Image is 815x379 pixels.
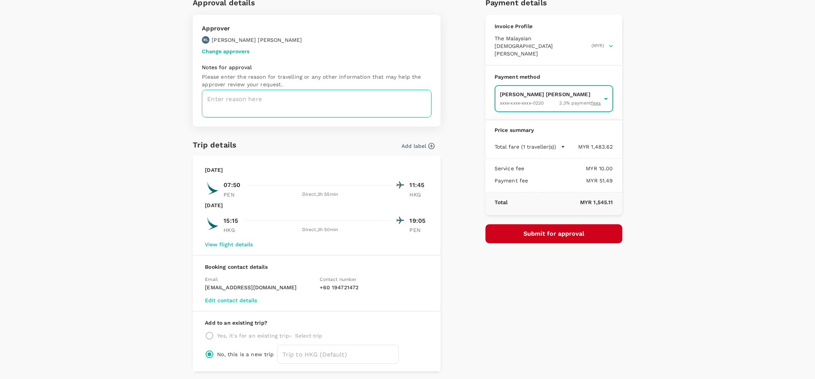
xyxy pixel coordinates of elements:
div: [PERSON_NAME] [PERSON_NAME]XXXX-XXXX-XXXX-02203.3% paymentfees [495,85,613,112]
p: RL [203,37,208,43]
p: No, this is a new trip [217,350,274,358]
p: 15:15 [224,216,238,225]
img: CX [205,216,220,231]
p: 07:50 [224,181,240,190]
input: Trip to HKG (Default) [277,345,399,364]
p: 19:05 [409,216,428,225]
button: Total fare (1 traveller(s)) [495,143,565,151]
p: Notes for approval [202,63,431,71]
p: Please enter the reason for travelling or any other information that may help the approver review... [202,73,431,88]
p: [PERSON_NAME] [PERSON_NAME] [500,90,601,98]
span: 3.3 % payment [559,100,601,107]
span: (MYR) [591,42,604,50]
p: HKG [409,191,428,198]
button: View flight details [205,241,253,247]
p: 11:45 [409,181,428,190]
p: Total [495,198,508,206]
button: Add label [401,142,434,150]
h6: Trip details [193,139,236,151]
div: Direct , 3h 50min [247,226,393,234]
p: MYR 1,483.62 [565,143,613,151]
p: [EMAIL_ADDRESS][DOMAIN_NAME] [205,284,314,291]
div: Direct , 3h 55min [247,191,393,198]
p: + 60 194721472 [320,284,428,291]
p: Payment method [495,73,613,81]
p: Invoice Profile [495,22,613,30]
p: Total fare (1 traveller(s)) [495,143,556,151]
p: [DATE] [205,166,223,174]
p: PEN [409,226,428,234]
p: [PERSON_NAME] [PERSON_NAME] [212,36,302,44]
u: fees [591,100,601,106]
p: Payment fee [495,177,528,184]
p: MYR 51.49 [528,177,613,184]
p: HKG [224,226,243,234]
p: [DATE] [205,201,223,209]
p: MYR 10.00 [524,165,613,172]
p: Approver [202,24,302,33]
span: Contact number [320,277,357,282]
button: The Malaysian [DEMOGRAPHIC_DATA][PERSON_NAME](MYR) [495,35,613,57]
p: Price summary [495,126,613,134]
button: Change approvers [202,48,249,54]
p: PEN [224,191,243,198]
button: Submit for approval [485,224,622,243]
p: Service fee [495,165,525,172]
img: CX [205,181,220,196]
span: Email [205,277,218,282]
p: Booking contact details [205,263,428,271]
span: XXXX-XXXX-XXXX-0220 [500,100,544,106]
p: Add to an existing trip? [205,319,428,327]
span: The Malaysian [DEMOGRAPHIC_DATA][PERSON_NAME] [495,35,590,57]
p: Yes, it's for an existing trip - [217,332,292,339]
p: MYR 1,545.11 [507,198,613,206]
button: Edit contact details [205,297,257,303]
